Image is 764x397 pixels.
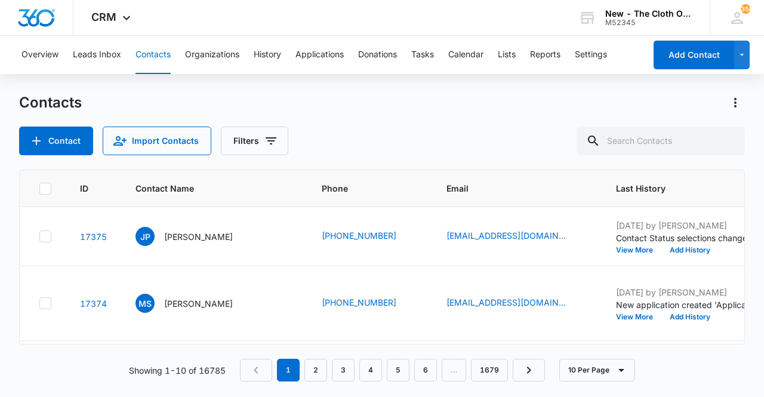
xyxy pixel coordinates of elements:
[164,230,233,243] p: [PERSON_NAME]
[446,182,570,195] span: Email
[446,296,566,309] a: [EMAIL_ADDRESS][DOMAIN_NAME]
[322,296,418,310] div: Phone - (572) 204-8762 - Select to Edit Field
[135,182,276,195] span: Contact Name
[295,36,344,74] button: Applications
[448,36,483,74] button: Calendar
[359,359,382,381] a: Page 4
[304,359,327,381] a: Page 2
[135,294,254,313] div: Contact Name - Myka Sederis - Select to Edit Field
[80,232,107,242] a: Navigate to contact details page for Joelisa Piters
[661,313,719,321] button: Add History
[661,247,719,254] button: Add History
[358,36,397,74] button: Donations
[414,359,437,381] a: Page 6
[322,296,396,309] a: [PHONE_NUMBER]
[21,36,58,74] button: Overview
[19,127,93,155] button: Add Contact
[654,41,734,69] button: Add Contact
[446,229,587,244] div: Email - kumimairinmike@gmail.com - Select to Edit Field
[91,11,116,23] span: CRM
[559,359,635,381] button: 10 Per Page
[741,4,750,14] div: notifications count
[446,296,587,310] div: Email - msederis91@gmail.com - Select to Edit Field
[135,227,254,246] div: Contact Name - Joelisa Piters - Select to Edit Field
[80,298,107,309] a: Navigate to contact details page for Myka Sederis
[471,359,508,381] a: Page 1679
[129,364,226,377] p: Showing 1-10 of 16785
[577,127,745,155] input: Search Contacts
[387,359,409,381] a: Page 5
[616,313,661,321] button: View More
[616,182,748,195] span: Last History
[135,227,155,246] span: JP
[277,359,300,381] em: 1
[185,36,239,74] button: Organizations
[446,229,566,242] a: [EMAIL_ADDRESS][DOMAIN_NAME]
[135,294,155,313] span: MS
[605,19,692,27] div: account id
[322,229,396,242] a: [PHONE_NUMBER]
[498,36,516,74] button: Lists
[530,36,560,74] button: Reports
[322,229,418,244] div: Phone - (409) 781-7668 - Select to Edit Field
[322,182,401,195] span: Phone
[164,297,233,310] p: [PERSON_NAME]
[575,36,607,74] button: Settings
[103,127,211,155] button: Import Contacts
[605,9,692,19] div: account name
[135,36,171,74] button: Contacts
[221,127,288,155] button: Filters
[19,94,82,112] h1: Contacts
[726,93,745,112] button: Actions
[411,36,434,74] button: Tasks
[254,36,281,74] button: History
[240,359,545,381] nav: Pagination
[513,359,545,381] a: Next Page
[332,359,355,381] a: Page 3
[73,36,121,74] button: Leads Inbox
[80,182,90,195] span: ID
[616,247,661,254] button: View More
[741,4,750,14] span: 350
